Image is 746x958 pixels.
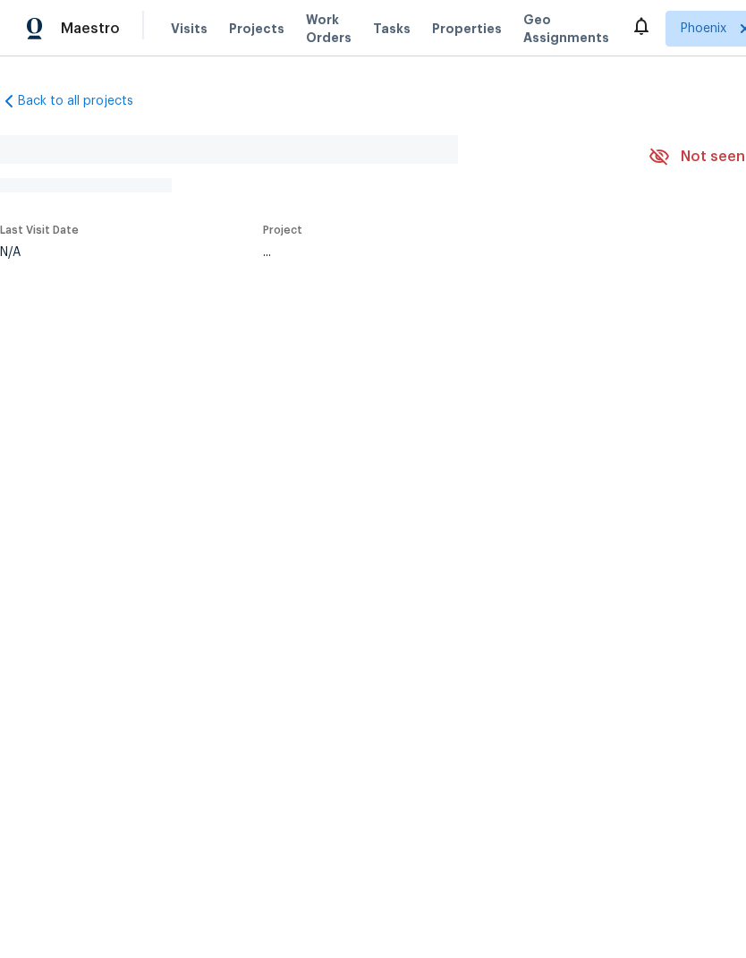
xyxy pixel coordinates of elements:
span: Visits [171,20,208,38]
div: ... [263,246,606,259]
span: Phoenix [681,20,726,38]
span: Maestro [61,20,120,38]
span: Properties [432,20,502,38]
span: Work Orders [306,11,352,47]
span: Tasks [373,22,411,35]
span: Projects [229,20,284,38]
span: Project [263,225,302,235]
span: Geo Assignments [523,11,609,47]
